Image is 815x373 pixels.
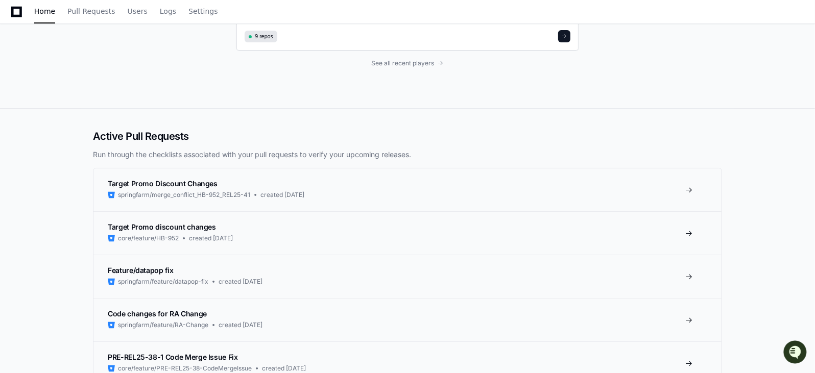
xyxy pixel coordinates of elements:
span: See all recent players [372,59,435,67]
span: created [DATE] [262,364,306,372]
img: 1756235613930-3d25f9e4-fa56-45dd-b3ad-e072dfbd1548 [10,76,29,94]
span: created [DATE] [219,321,262,329]
span: Logs [160,8,176,14]
a: Target Promo discount changescore/feature/HB-952created [DATE] [93,211,722,255]
span: Pull Requests [67,8,115,14]
a: See all recent players [236,59,579,67]
span: Pylon [102,107,124,115]
span: created [DATE] [260,191,304,199]
span: springfarm/merge_conflict_HB-952_REL25-41 [118,191,250,199]
span: Target Promo Discount Changes [108,179,218,188]
button: Start new chat [174,79,186,91]
iframe: Open customer support [782,339,810,367]
a: Target Promo Discount Changesspringfarm/merge_conflict_HB-952_REL25-41created [DATE] [93,168,722,211]
span: Home [34,8,55,14]
span: 9 repos [255,33,273,40]
div: Start new chat [35,76,167,86]
span: springfarm/feature/RA-Change [118,321,208,329]
span: PRE-REL25-38-1 Code Merge Issue Fix [108,353,238,361]
span: created [DATE] [219,278,262,286]
span: springfarm/feature/datapop-fix [118,278,208,286]
span: created [DATE] [189,234,233,242]
div: We're available if you need us! [35,86,129,94]
span: Feature/datapop fix [108,266,173,275]
img: PlayerZero [10,10,31,31]
span: Settings [188,8,218,14]
span: core/feature/PRE-REL25-38-CodeMergeIssue [118,364,252,372]
span: core/feature/HB-952 [118,234,179,242]
a: Powered byPylon [72,107,124,115]
p: Run through the checklists associated with your pull requests to verify your upcoming releases. [93,150,722,160]
a: Feature/datapop fixspringfarm/feature/datapop-fixcreated [DATE] [93,255,722,298]
h2: Active Pull Requests [93,129,722,143]
span: Code changes for RA Change [108,309,207,318]
a: Code changes for RA Changespringfarm/feature/RA-Changecreated [DATE] [93,298,722,341]
span: Target Promo discount changes [108,222,216,231]
div: Welcome [10,41,186,57]
span: Users [128,8,148,14]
